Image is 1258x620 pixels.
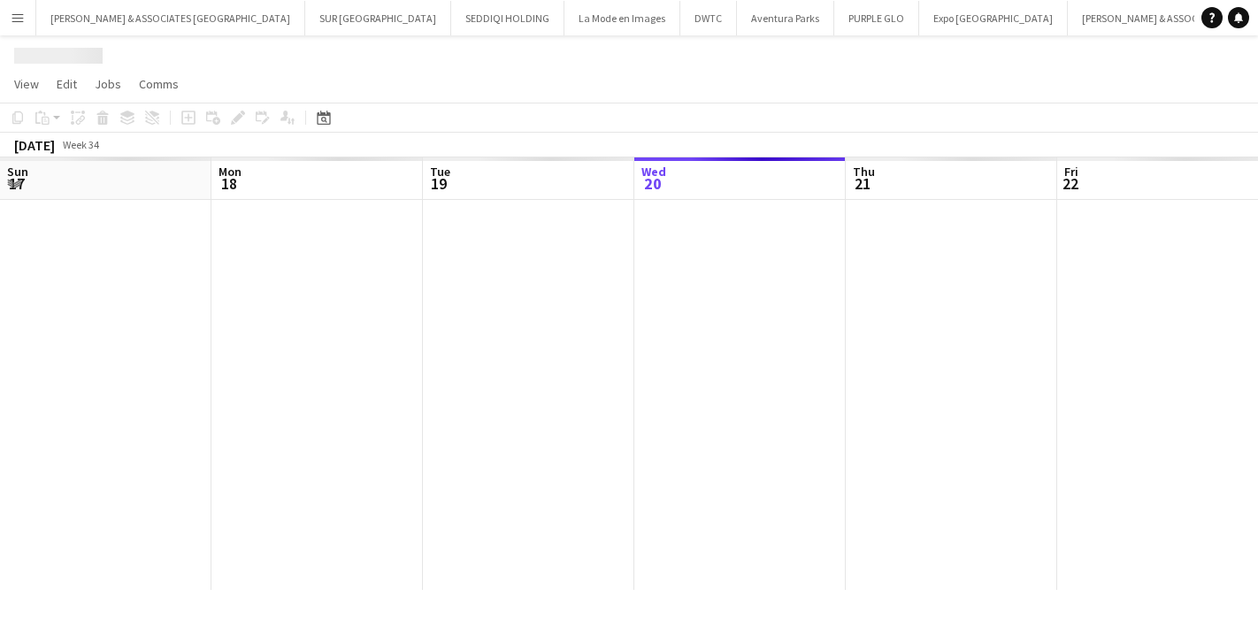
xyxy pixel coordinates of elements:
[7,164,28,180] span: Sun
[139,76,179,92] span: Comms
[58,138,103,151] span: Week 34
[834,1,919,35] button: PURPLE GLO
[430,164,450,180] span: Tue
[14,136,55,154] div: [DATE]
[1068,1,1257,35] button: [PERSON_NAME] & ASSOCIATES KSA
[50,73,84,96] a: Edit
[7,73,46,96] a: View
[639,173,666,194] span: 20
[219,164,242,180] span: Mon
[57,76,77,92] span: Edit
[853,164,875,180] span: Thu
[305,1,451,35] button: SUR [GEOGRAPHIC_DATA]
[641,164,666,180] span: Wed
[737,1,834,35] button: Aventura Parks
[1062,173,1078,194] span: 22
[1064,164,1078,180] span: Fri
[88,73,128,96] a: Jobs
[564,1,680,35] button: La Mode en Images
[919,1,1068,35] button: Expo [GEOGRAPHIC_DATA]
[451,1,564,35] button: SEDDIQI HOLDING
[427,173,450,194] span: 19
[216,173,242,194] span: 18
[680,1,737,35] button: DWTC
[850,173,875,194] span: 21
[95,76,121,92] span: Jobs
[36,1,305,35] button: [PERSON_NAME] & ASSOCIATES [GEOGRAPHIC_DATA]
[14,76,39,92] span: View
[132,73,186,96] a: Comms
[4,173,28,194] span: 17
